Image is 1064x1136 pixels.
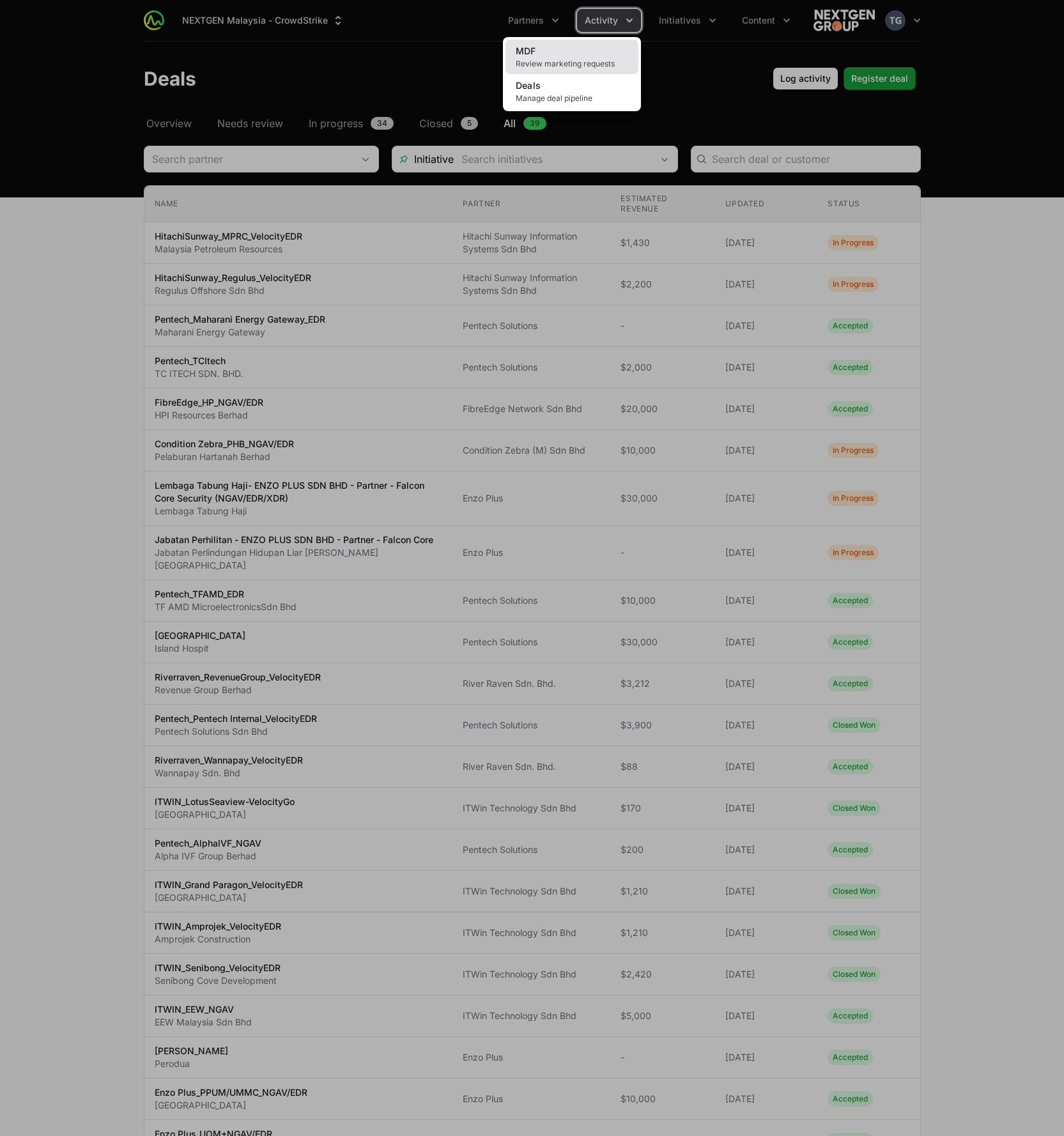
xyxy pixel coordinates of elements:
[516,93,628,104] span: Manage deal pipeline
[516,45,536,56] span: MDF
[505,74,638,109] a: DealsManage deal pipeline
[516,59,628,69] span: Review marketing requests
[577,9,641,32] div: Activity menu
[516,80,541,91] span: Deals
[505,40,638,74] a: MDFReview marketing requests
[164,9,798,32] div: Main navigation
